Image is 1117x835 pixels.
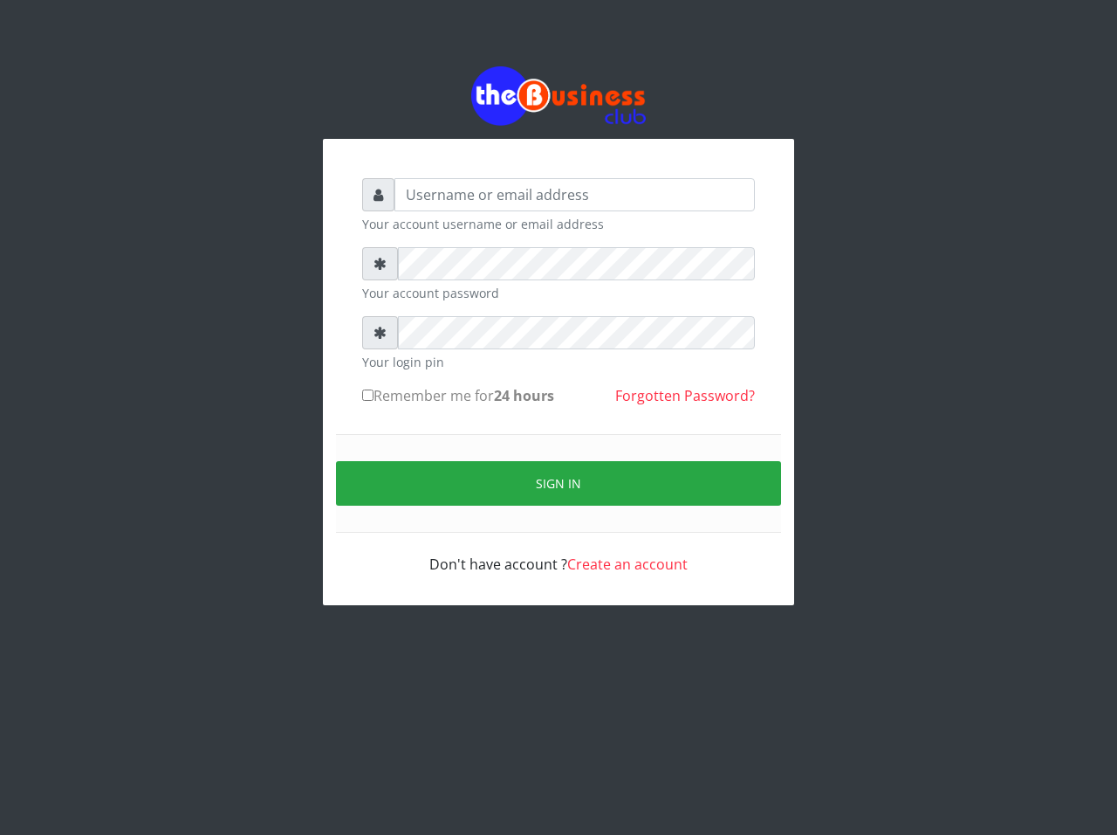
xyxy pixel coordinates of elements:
small: Your account password [362,284,755,302]
input: Username or email address [394,178,755,211]
input: Remember me for24 hours [362,390,373,401]
a: Forgotten Password? [615,386,755,405]
small: Your login pin [362,353,755,371]
b: 24 hours [494,386,554,405]
button: Sign in [336,461,781,506]
a: Create an account [567,555,688,574]
div: Don't have account ? [362,533,755,575]
label: Remember me for [362,385,554,406]
small: Your account username or email address [362,215,755,233]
